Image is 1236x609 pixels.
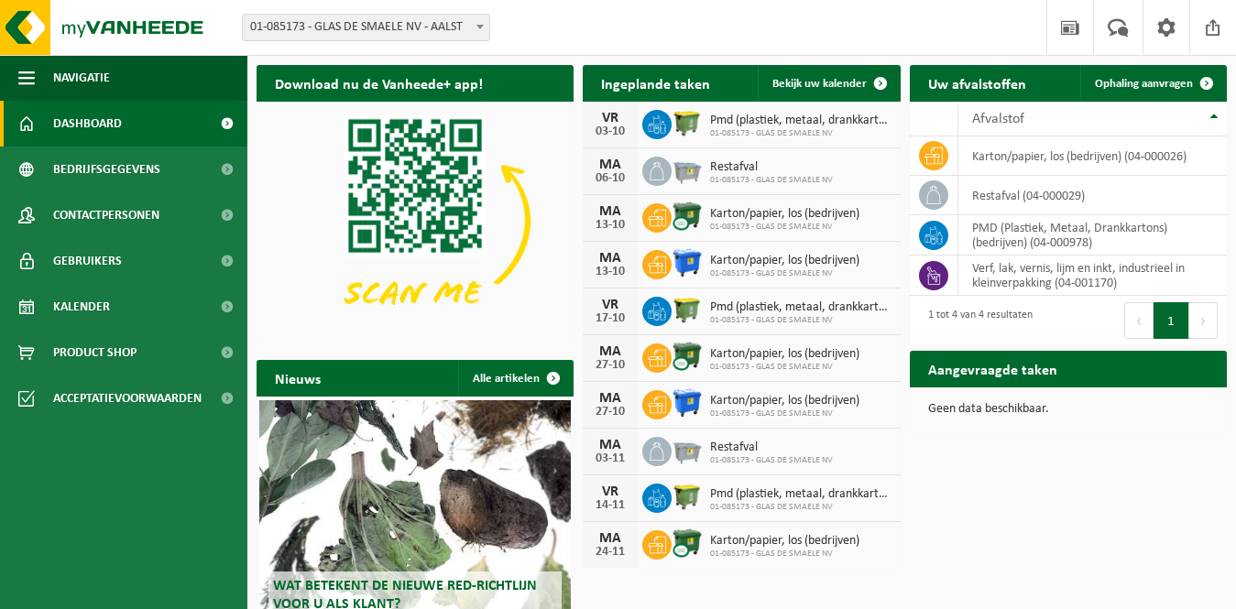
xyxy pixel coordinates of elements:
a: Bekijk uw kalender [758,65,899,102]
img: WB-2500-GAL-GY-01 [672,434,703,465]
span: 01-085173 - GLAS DE SMAELE NV [710,222,859,233]
span: Ophaling aanvragen [1095,78,1193,90]
button: 1 [1154,302,1189,339]
span: 01-085173 - GLAS DE SMAELE NV [710,549,859,560]
span: Navigatie [53,55,110,101]
img: WB-1100-CU [672,201,703,232]
span: Acceptatievoorwaarden [53,375,202,421]
div: VR [592,484,629,499]
td: verf, lak, vernis, lijm en inkt, industrieel in kleinverpakking (04-001170) [958,256,1227,296]
div: 27-10 [592,359,629,372]
a: Ophaling aanvragen [1080,65,1225,102]
h2: Download nu de Vanheede+ app! [257,65,501,101]
img: WB-1100-HPE-GN-50 [672,294,703,325]
button: Next [1189,302,1218,339]
span: Bedrijfsgegevens [53,147,160,192]
span: 01-085173 - GLAS DE SMAELE NV [710,455,833,466]
span: Bekijk uw kalender [772,78,867,90]
span: Restafval [710,440,833,455]
span: Karton/papier, los (bedrijven) [710,347,859,362]
span: Afvalstof [972,112,1024,126]
h2: Aangevraagde taken [910,351,1076,386]
div: MA [592,158,629,172]
span: Pmd (plastiek, metaal, drankkartons) (bedrijven) [710,114,891,128]
span: 01-085173 - GLAS DE SMAELE NV [710,128,891,139]
img: WB-1100-HPE-BE-01 [672,247,703,278]
img: WB-1100-CU [672,341,703,372]
button: Previous [1124,302,1154,339]
span: Karton/papier, los (bedrijven) [710,254,859,268]
img: WB-1100-CU [672,527,703,559]
span: 01-085173 - GLAS DE SMAELE NV [710,268,859,279]
span: Karton/papier, los (bedrijven) [710,207,859,222]
span: Contactpersonen [53,192,159,238]
img: WB-2500-GAL-GY-01 [672,154,703,185]
div: MA [592,438,629,452]
td: restafval (04-000029) [958,176,1227,215]
td: PMD (Plastiek, Metaal, Drankkartons) (bedrijven) (04-000978) [958,215,1227,256]
div: 14-11 [592,499,629,512]
div: 13-10 [592,266,629,278]
span: Kalender [53,284,110,330]
div: MA [592,251,629,266]
span: Product Shop [53,330,137,375]
div: VR [592,111,629,125]
span: 01-085173 - GLAS DE SMAELE NV [710,315,891,326]
div: MA [592,204,629,219]
span: 01-085173 - GLAS DE SMAELE NV [710,502,891,513]
span: 01-085173 - GLAS DE SMAELE NV [710,362,859,373]
div: 24-11 [592,546,629,559]
td: karton/papier, los (bedrijven) (04-000026) [958,136,1227,176]
div: 06-10 [592,172,629,185]
img: WB-1100-HPE-GN-50 [672,481,703,512]
img: WB-1100-HPE-BE-01 [672,387,703,419]
span: Karton/papier, los (bedrijven) [710,534,859,549]
span: 01-085173 - GLAS DE SMAELE NV - AALST [242,14,490,41]
span: Pmd (plastiek, metaal, drankkartons) (bedrijven) [710,487,891,502]
div: MA [592,344,629,359]
span: Karton/papier, los (bedrijven) [710,394,859,408]
div: MA [592,391,629,406]
div: 03-10 [592,125,629,138]
div: MA [592,531,629,546]
img: WB-1100-HPE-GN-50 [672,107,703,138]
span: 01-085173 - GLAS DE SMAELE NV [710,408,859,419]
span: Pmd (plastiek, metaal, drankkartons) (bedrijven) [710,300,891,315]
div: 17-10 [592,312,629,325]
h2: Nieuws [257,360,339,396]
div: VR [592,298,629,312]
h2: Ingeplande taken [583,65,728,101]
h2: Uw afvalstoffen [910,65,1045,101]
span: 01-085173 - GLAS DE SMAELE NV - AALST [243,15,489,40]
span: Dashboard [53,101,122,147]
p: Geen data beschikbaar. [928,403,1209,416]
span: Gebruikers [53,238,122,284]
div: 03-11 [592,452,629,465]
div: 1 tot 4 van 4 resultaten [919,300,1033,341]
img: Download de VHEPlus App [257,102,574,340]
span: Restafval [710,160,833,175]
span: 01-085173 - GLAS DE SMAELE NV [710,175,833,186]
div: 13-10 [592,219,629,232]
a: Alle artikelen [458,360,572,397]
div: 27-10 [592,406,629,419]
